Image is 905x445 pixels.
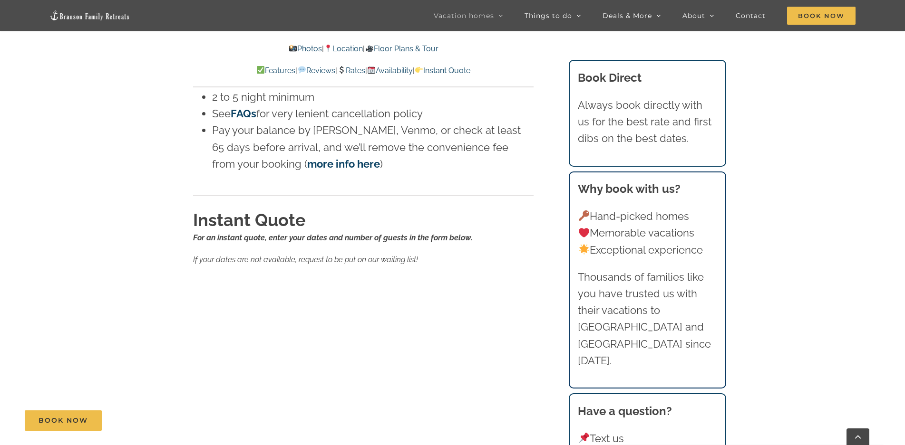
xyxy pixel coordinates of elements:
[298,66,306,74] img: 💬
[578,97,717,147] p: Always book directly with us for the best rate and first dibs on the best dates.
[337,66,365,75] a: Rates
[525,12,572,19] span: Things to do
[578,208,717,258] p: Hand-picked homes Memorable vacations Exceptional experience
[212,89,534,105] li: 2 to 5 night minimum
[578,180,717,198] h3: Why book with us?
[682,12,705,19] span: About
[212,122,534,172] li: Pay your balance by [PERSON_NAME], Venmo, or check at least 65 days before arrival, and we’ll rem...
[193,65,534,77] p: | | | |
[736,12,766,19] span: Contact
[579,433,589,443] img: 📌
[307,158,380,170] a: more info here
[603,12,652,19] span: Deals & More
[39,417,88,425] span: Book Now
[49,10,130,21] img: Branson Family Retreats Logo
[212,105,534,122] li: See for very lenient cancellation policy
[415,66,470,75] a: Instant Quote
[193,233,473,242] i: For an instant quote, enter your dates and number of guests in the form below.
[365,44,438,53] a: Floor Plans & Tour
[368,66,375,74] img: 📆
[231,107,256,120] a: FAQs
[579,210,589,221] img: 🔑
[415,66,423,74] img: 👉
[324,44,363,53] a: Location
[25,410,102,431] a: Book Now
[193,43,534,55] p: | |
[366,45,373,52] img: 🎥
[193,255,418,264] em: If your dates are not available, request to be put on our waiting list!
[367,66,413,75] a: Availability
[257,66,264,74] img: ✅
[193,210,306,230] strong: Instant Quote
[578,71,642,85] b: Book Direct
[289,45,297,52] img: 📸
[256,66,295,75] a: Features
[578,404,672,418] strong: Have a question?
[297,66,335,75] a: Reviews
[338,66,345,74] img: 💲
[579,244,589,255] img: 🌟
[324,45,332,52] img: 📍
[434,12,494,19] span: Vacation homes
[289,44,322,53] a: Photos
[578,269,717,369] p: Thousands of families like you have trusted us with their vacations to [GEOGRAPHIC_DATA] and [GEO...
[787,7,856,25] span: Book Now
[579,227,589,238] img: ❤️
